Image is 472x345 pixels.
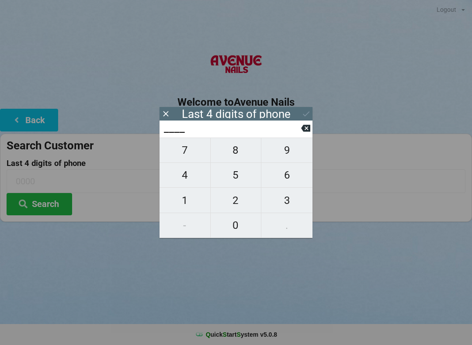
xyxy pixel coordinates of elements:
button: 8 [211,138,262,163]
button: 3 [261,188,312,213]
span: 8 [211,141,261,159]
button: 9 [261,138,312,163]
span: 7 [160,141,210,159]
button: 4 [160,163,211,188]
button: 5 [211,163,262,188]
span: 1 [160,191,210,210]
button: 0 [211,213,262,238]
span: 9 [261,141,312,159]
div: Last 4 digits of phone [182,110,291,118]
button: 1 [160,188,211,213]
button: 2 [211,188,262,213]
span: 6 [261,166,312,184]
span: 3 [261,191,312,210]
button: 7 [160,138,211,163]
span: 0 [211,216,261,235]
span: 4 [160,166,210,184]
span: 2 [211,191,261,210]
span: 5 [211,166,261,184]
button: 6 [261,163,312,188]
